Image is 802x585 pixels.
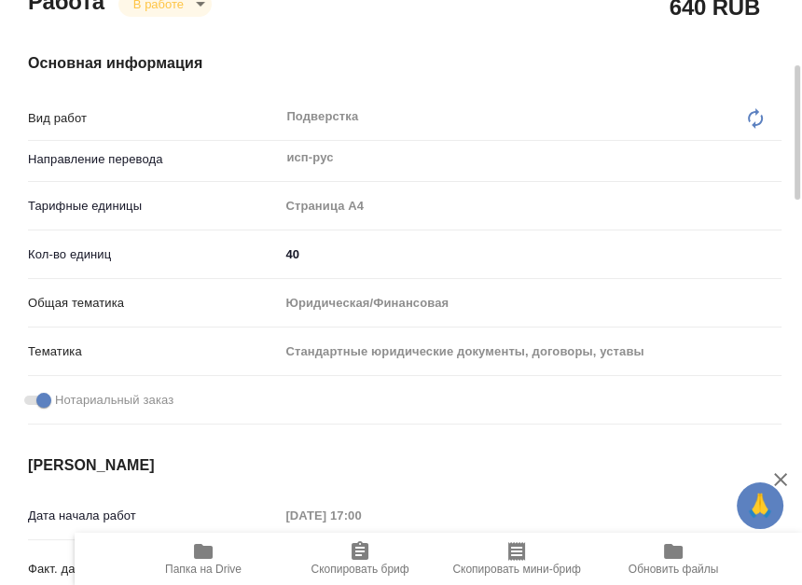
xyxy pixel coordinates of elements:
div: Страница А4 [279,190,781,222]
p: Кол-во единиц [28,245,279,264]
button: Папка на Drive [125,533,282,585]
p: Вид работ [28,109,279,128]
p: Факт. дата начала работ [28,560,279,578]
button: Обновить файлы [595,533,752,585]
h4: Основная информация [28,52,781,75]
input: Пустое поле [279,502,442,529]
h4: [PERSON_NAME] [28,454,781,477]
span: Нотариальный заказ [55,391,173,410]
span: Обновить файлы [629,563,719,576]
button: Скопировать мини-бриф [438,533,595,585]
p: Тарифные единицы [28,197,279,216]
p: Общая тематика [28,294,279,313]
input: ✎ Введи что-нибудь [279,241,781,268]
div: Стандартные юридические документы, договоры, уставы [279,336,781,368]
button: Скопировать бриф [282,533,438,585]
div: Юридическая/Финансовая [279,287,781,319]
button: 🙏 [737,482,783,529]
span: Скопировать бриф [311,563,408,576]
span: Скопировать мини-бриф [452,563,580,576]
p: Тематика [28,342,279,361]
span: Папка на Drive [165,563,242,576]
span: 🙏 [744,486,776,525]
p: Направление перевода [28,150,279,169]
p: Дата начала работ [28,507,279,525]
